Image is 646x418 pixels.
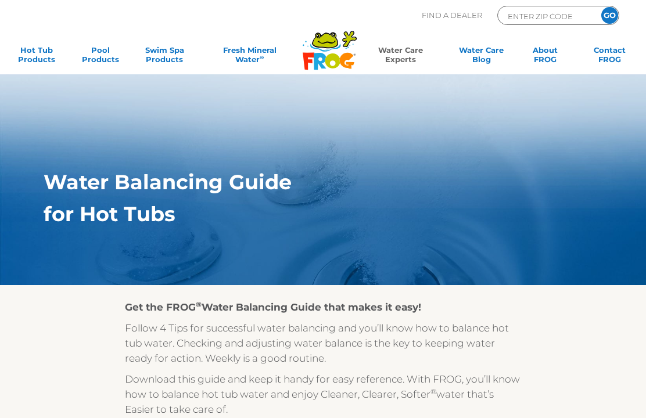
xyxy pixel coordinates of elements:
[140,45,190,69] a: Swim SpaProducts
[457,45,507,69] a: Water CareBlog
[584,45,634,69] a: ContactFROG
[76,45,125,69] a: PoolProducts
[196,300,202,309] sup: ®
[125,372,521,417] p: Download this guide and keep it handy for easy reference. With FROG, you’ll know how to balance h...
[507,9,585,23] input: Zip Code Form
[359,45,442,69] a: Water CareExperts
[12,45,62,69] a: Hot TubProducts
[44,171,561,194] h1: Water Balancing Guide
[430,387,436,396] sup: ®
[422,6,482,25] p: Find A Dealer
[125,320,521,366] p: Follow 4 Tips for successful water balancing and you’ll know how to balance hot tub water. Checki...
[260,54,264,60] sup: ∞
[125,301,421,313] strong: Get the FROG Water Balancing Guide that makes it easy!
[204,45,296,69] a: Fresh MineralWater∞
[601,7,618,24] input: GO
[521,45,570,69] a: AboutFROG
[44,203,561,226] h1: for Hot Tubs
